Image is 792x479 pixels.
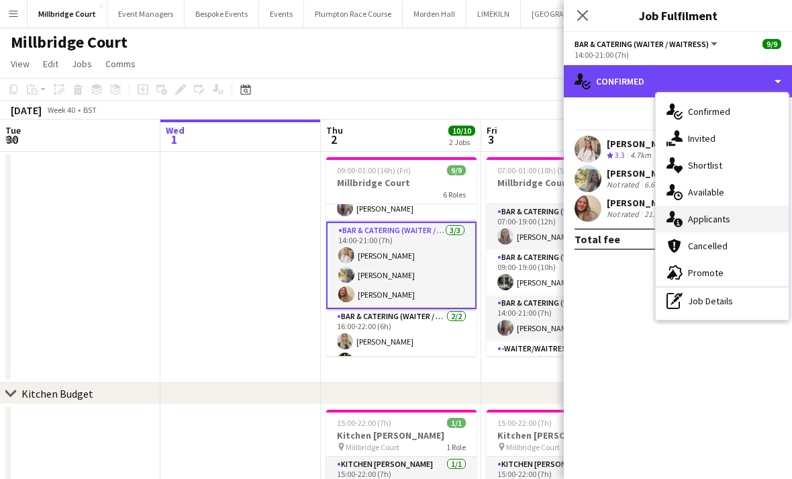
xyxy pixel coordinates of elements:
[326,429,477,441] h3: Kitchen [PERSON_NAME]
[447,418,466,428] span: 1/1
[337,165,411,175] span: 09:00-01:00 (16h) (Fri)
[607,179,642,190] div: Not rated
[762,39,781,49] span: 9/9
[642,209,672,220] div: 21.1km
[326,177,477,189] h3: Millbridge Court
[66,55,97,73] a: Jobs
[521,1,617,27] button: [GEOGRAPHIC_DATA]
[656,288,789,314] div: Job Details
[466,1,521,27] button: LIMEKILN
[688,240,728,252] span: Cancelled
[564,7,792,24] h3: Job Fulfilment
[107,1,185,27] button: Event Managers
[497,418,552,428] span: 15:00-22:00 (7h)
[43,58,58,70] span: Edit
[259,1,304,27] button: Events
[615,150,625,160] span: 3.3
[448,126,475,136] span: 10/10
[403,1,466,27] button: Morden Hall
[21,387,93,400] div: Kitchen Budget
[564,65,792,97] div: Confirmed
[11,103,42,117] div: [DATE]
[326,222,477,309] app-card-role: Bar & Catering (Waiter / waitress)3/314:00-21:00 (7h)[PERSON_NAME][PERSON_NAME][PERSON_NAME]
[688,132,715,144] span: Invited
[185,1,259,27] button: Bespoke Events
[11,58,30,70] span: View
[575,39,709,49] span: Bar & Catering (Waiter / waitress)
[447,165,466,175] span: 9/9
[688,186,724,198] span: Available
[487,177,637,189] h3: Millbridge Court
[607,138,678,150] div: [PERSON_NAME]
[449,137,475,147] div: 2 Jobs
[326,157,477,356] app-job-card: 09:00-01:00 (16h) (Fri)9/9Millbridge Court6 Roles[PERSON_NAME]-Waiter/Waitress1/112:30-19:15 (6h4...
[642,179,668,190] div: 6.6km
[688,105,730,118] span: Confirmed
[607,167,691,179] div: [PERSON_NAME]
[324,132,343,147] span: 2
[443,189,466,200] span: 6 Roles
[166,124,185,136] span: Wed
[487,429,637,441] h3: Kitchen [PERSON_NAME]
[487,204,637,250] app-card-role: Bar & Catering (Waiter / waitress)1/107:00-19:00 (12h)[PERSON_NAME]
[575,50,781,60] div: 14:00-21:00 (7h)
[5,55,35,73] a: View
[487,341,637,387] app-card-role: -Waiter/Waitress1/114:00-22:00 (8h)
[497,165,574,175] span: 07:00-01:00 (18h) (Sat)
[607,209,642,220] div: Not rated
[326,309,477,374] app-card-role: Bar & Catering (Waiter / waitress)2/216:00-22:00 (6h)[PERSON_NAME][PERSON_NAME]
[487,296,637,341] app-card-role: Bar & Catering (Waiter / waitress)1/114:00-21:00 (7h)[PERSON_NAME]
[487,250,637,296] app-card-role: Bar & Catering (Waiter / waitress)1/109:00-19:00 (10h)[PERSON_NAME]
[105,58,136,70] span: Comms
[44,105,78,115] span: Week 40
[337,418,391,428] span: 15:00-22:00 (7h)
[688,213,730,225] span: Applicants
[487,124,497,136] span: Fri
[506,442,560,452] span: Millbridge Court
[72,58,92,70] span: Jobs
[3,132,21,147] span: 30
[487,157,637,356] app-job-card: 07:00-01:00 (18h) (Sat)7/7Millbridge Court7 RolesBar & Catering (Waiter / waitress)1/107:00-19:00...
[575,232,620,246] div: Total fee
[446,442,466,452] span: 1 Role
[688,159,722,171] span: Shortlist
[485,132,497,147] span: 3
[575,39,720,49] button: Bar & Catering (Waiter / waitress)
[83,105,97,115] div: BST
[688,267,724,279] span: Promote
[5,124,21,136] span: Tue
[11,32,128,52] h1: Millbridge Court
[164,132,185,147] span: 1
[607,197,695,209] div: [PERSON_NAME]
[326,124,343,136] span: Thu
[100,55,141,73] a: Comms
[28,1,107,27] button: Millbridge Court
[346,442,399,452] span: Millbridge Court
[304,1,403,27] button: Plumpton Race Course
[628,150,654,161] div: 4.7km
[38,55,64,73] a: Edit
